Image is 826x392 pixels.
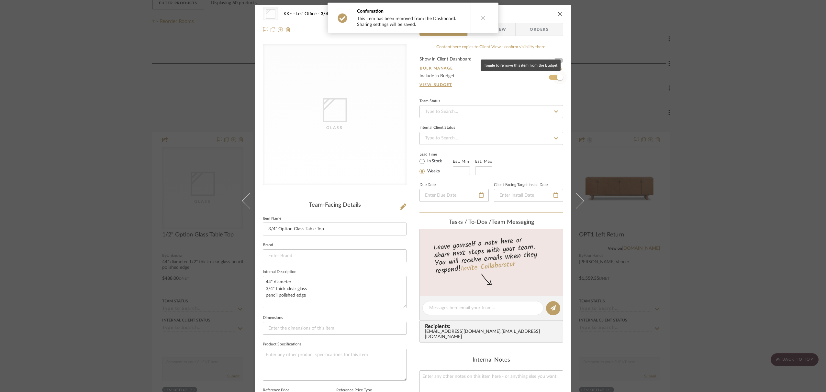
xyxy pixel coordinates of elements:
input: Enter Brand [263,249,407,262]
label: Reference Price Type [336,389,372,392]
span: Tasks / To-Dos / [449,219,491,225]
label: In Stock [426,158,442,164]
img: Remove from project [285,27,291,32]
span: 3/4" Option Glass Table Top [321,12,376,16]
input: Type to Search… [419,132,563,145]
div: Content here copies to Client View - confirm visibility there. [419,44,563,50]
div: Internal Client Status [419,126,455,129]
label: Lead Time [419,151,453,157]
div: Confirmation [357,8,464,15]
button: Dashboard Settings [510,65,563,71]
label: Client-Facing Target Install Date [494,183,548,187]
a: View Budget [419,82,563,87]
span: Recipients: [425,323,560,329]
button: Bulk Manage [419,65,453,71]
input: Enter Due Date [419,189,489,202]
div: Glass [302,125,367,131]
input: Type to Search… [419,105,563,118]
a: Invite Collaborator [460,259,516,275]
div: Team Status [419,100,440,103]
div: team Messaging [419,219,563,226]
mat-radio-group: Select item type [419,157,453,175]
label: Brand [263,244,273,247]
button: close [557,11,563,17]
div: Internal Notes [419,357,563,364]
label: Item Name [263,217,281,220]
input: Enter Item Name [263,223,407,235]
span: Client View [476,23,506,36]
span: KKE [284,12,296,16]
div: Team-Facing Details [263,202,407,209]
div: [EMAIL_ADDRESS][DOMAIN_NAME] , [EMAIL_ADDRESS][DOMAIN_NAME] [425,329,560,340]
label: Internal Description [263,270,296,274]
span: Les' Office [296,12,321,16]
div: Leave yourself a note here or share next steps with your team. You will receive emails when they ... [419,233,564,277]
label: Product Specifications [263,343,301,346]
div: This item has been removed from the Dashboard. Sharing settings will be saved. [357,16,464,27]
label: Due Date [419,183,436,187]
input: Enter the dimensions of this item [263,322,407,335]
span: Orders [523,23,556,36]
label: Weeks [426,169,440,174]
label: Est. Max [475,159,492,164]
input: Enter Install Date [494,189,563,202]
label: Reference Price [263,389,289,392]
label: Est. Min [453,159,469,164]
label: Dimensions [263,316,283,320]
